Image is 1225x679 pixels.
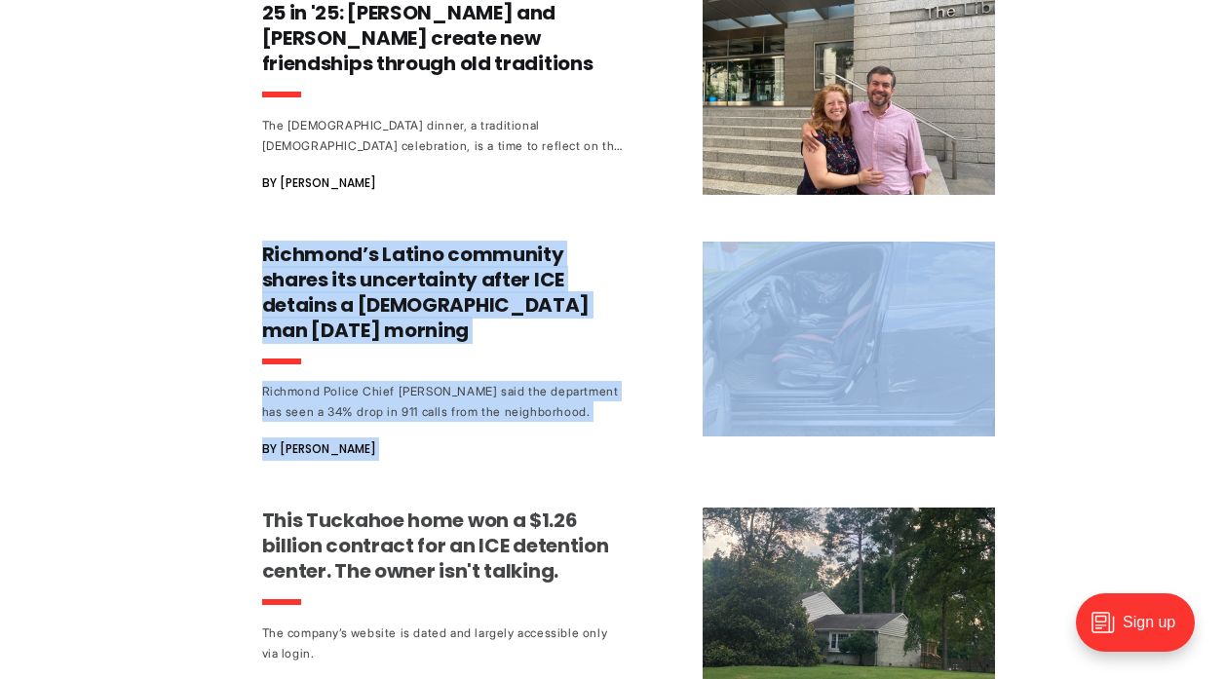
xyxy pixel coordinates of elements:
[262,381,625,422] div: Richmond Police Chief [PERSON_NAME] said the department has seen a 34% drop in 911 calls from the...
[262,437,376,461] span: By [PERSON_NAME]
[262,115,625,156] div: The [DEMOGRAPHIC_DATA] dinner, a traditional [DEMOGRAPHIC_DATA] celebration, is a time to reflect...
[262,622,625,663] div: The company’s website is dated and largely accessible only via login.
[1059,584,1225,679] iframe: portal-trigger
[703,242,995,436] img: Richmond’s Latino community shares its uncertainty after ICE detains a 21-year-old man on Wednesd...
[262,242,995,461] a: Richmond’s Latino community shares its uncertainty after ICE detains a [DEMOGRAPHIC_DATA] man [DA...
[262,508,625,584] h3: This Tuckahoe home won a $1.26 billion contract for an ICE detention center. The owner isn't talk...
[262,171,376,195] span: By [PERSON_NAME]
[262,242,625,343] h3: Richmond’s Latino community shares its uncertainty after ICE detains a [DEMOGRAPHIC_DATA] man [DA...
